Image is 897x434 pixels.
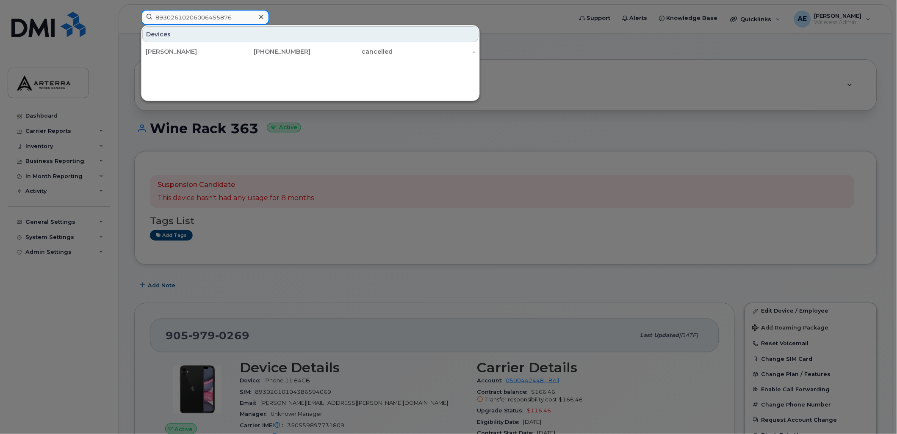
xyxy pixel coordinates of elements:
[393,47,476,56] div: -
[142,44,479,59] a: [PERSON_NAME][PHONE_NUMBER]cancelled-
[228,47,311,56] div: [PHONE_NUMBER]
[310,47,393,56] div: cancelled
[142,26,479,42] div: Devices
[146,47,228,56] div: [PERSON_NAME]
